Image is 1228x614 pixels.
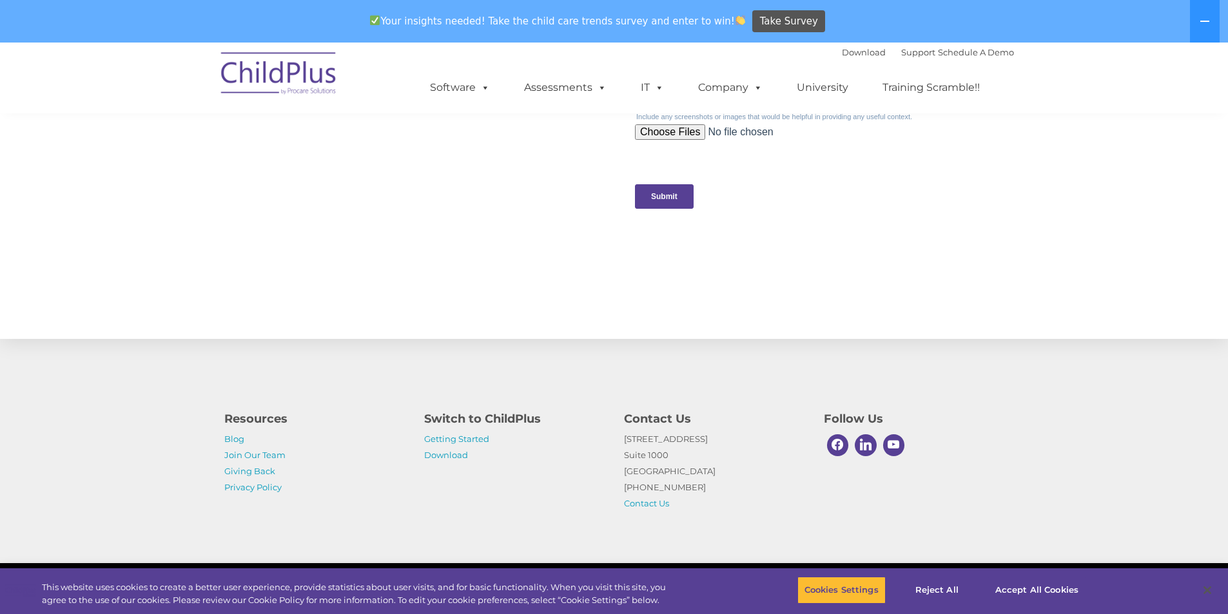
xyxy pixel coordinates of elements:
[824,431,852,459] a: Facebook
[760,10,818,33] span: Take Survey
[417,75,503,101] a: Software
[842,47,886,57] a: Download
[224,482,282,492] a: Privacy Policy
[938,47,1014,57] a: Schedule A Demo
[424,450,468,460] a: Download
[752,10,825,33] a: Take Survey
[736,15,745,25] img: 👏
[179,138,234,148] span: Phone number
[842,47,1014,57] font: |
[224,450,286,460] a: Join Our Team
[424,410,605,428] h4: Switch to ChildPlus
[784,75,861,101] a: University
[424,434,489,444] a: Getting Started
[685,75,775,101] a: Company
[880,431,908,459] a: Youtube
[511,75,619,101] a: Assessments
[824,410,1004,428] h4: Follow Us
[365,8,751,34] span: Your insights needed! Take the child care trends survey and enter to win!
[988,577,1086,604] button: Accept All Cookies
[897,577,977,604] button: Reject All
[624,410,804,428] h4: Contact Us
[624,431,804,512] p: [STREET_ADDRESS] Suite 1000 [GEOGRAPHIC_DATA] [PHONE_NUMBER]
[224,466,275,476] a: Giving Back
[370,15,380,25] img: ✅
[797,577,886,604] button: Cookies Settings
[901,47,935,57] a: Support
[42,581,676,606] div: This website uses cookies to create a better user experience, provide statistics about user visit...
[215,43,344,108] img: ChildPlus by Procare Solutions
[870,75,993,101] a: Training Scramble!!
[179,85,219,95] span: Last name
[224,434,244,444] a: Blog
[628,75,677,101] a: IT
[624,498,669,508] a: Contact Us
[224,410,405,428] h4: Resources
[852,431,880,459] a: Linkedin
[1193,576,1222,604] button: Close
